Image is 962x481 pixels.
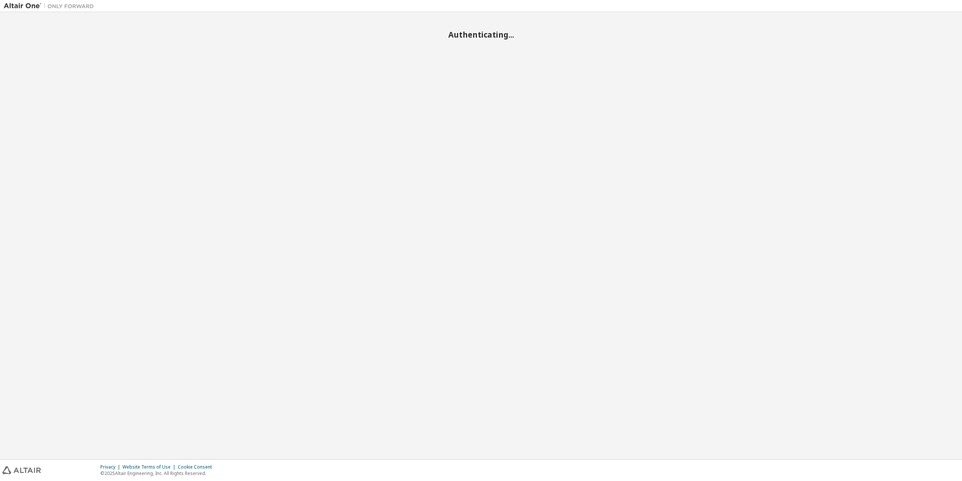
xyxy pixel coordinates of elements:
p: © 2025 Altair Engineering, Inc. All Rights Reserved. [100,470,216,476]
h2: Authenticating... [4,30,958,39]
img: Altair One [4,2,98,10]
div: Privacy [100,464,123,470]
div: Cookie Consent [178,464,216,470]
img: altair_logo.svg [2,466,41,474]
div: Website Terms of Use [123,464,178,470]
